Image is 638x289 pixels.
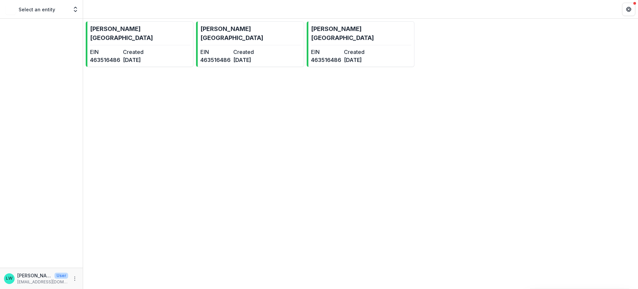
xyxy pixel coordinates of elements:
button: Open entity switcher [71,3,80,16]
dd: [DATE] [123,56,153,64]
dt: Created [123,48,153,56]
a: [PERSON_NAME][GEOGRAPHIC_DATA]EIN463516486Created[DATE] [307,21,414,67]
dd: 463516486 [200,56,231,64]
p: [PERSON_NAME][GEOGRAPHIC_DATA] [90,24,190,42]
div: Lacey Wozny [6,276,13,281]
p: Select an entity [19,6,55,13]
p: [EMAIL_ADDRESS][DOMAIN_NAME] [17,279,68,285]
dt: EIN [90,48,120,56]
dd: 463516486 [311,56,341,64]
p: [PERSON_NAME][GEOGRAPHIC_DATA] [311,24,411,42]
dt: EIN [311,48,341,56]
p: User [54,273,68,279]
dd: [DATE] [233,56,264,64]
p: [PERSON_NAME][GEOGRAPHIC_DATA] [200,24,301,42]
dt: Created [344,48,374,56]
dd: 463516486 [90,56,120,64]
p: [PERSON_NAME] [17,272,52,279]
dt: EIN [200,48,231,56]
dt: Created [233,48,264,56]
button: Get Help [622,3,635,16]
button: More [71,275,79,283]
dd: [DATE] [344,56,374,64]
a: [PERSON_NAME][GEOGRAPHIC_DATA]EIN463516486Created[DATE] [86,21,193,67]
a: [PERSON_NAME][GEOGRAPHIC_DATA]EIN463516486Created[DATE] [196,21,304,67]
